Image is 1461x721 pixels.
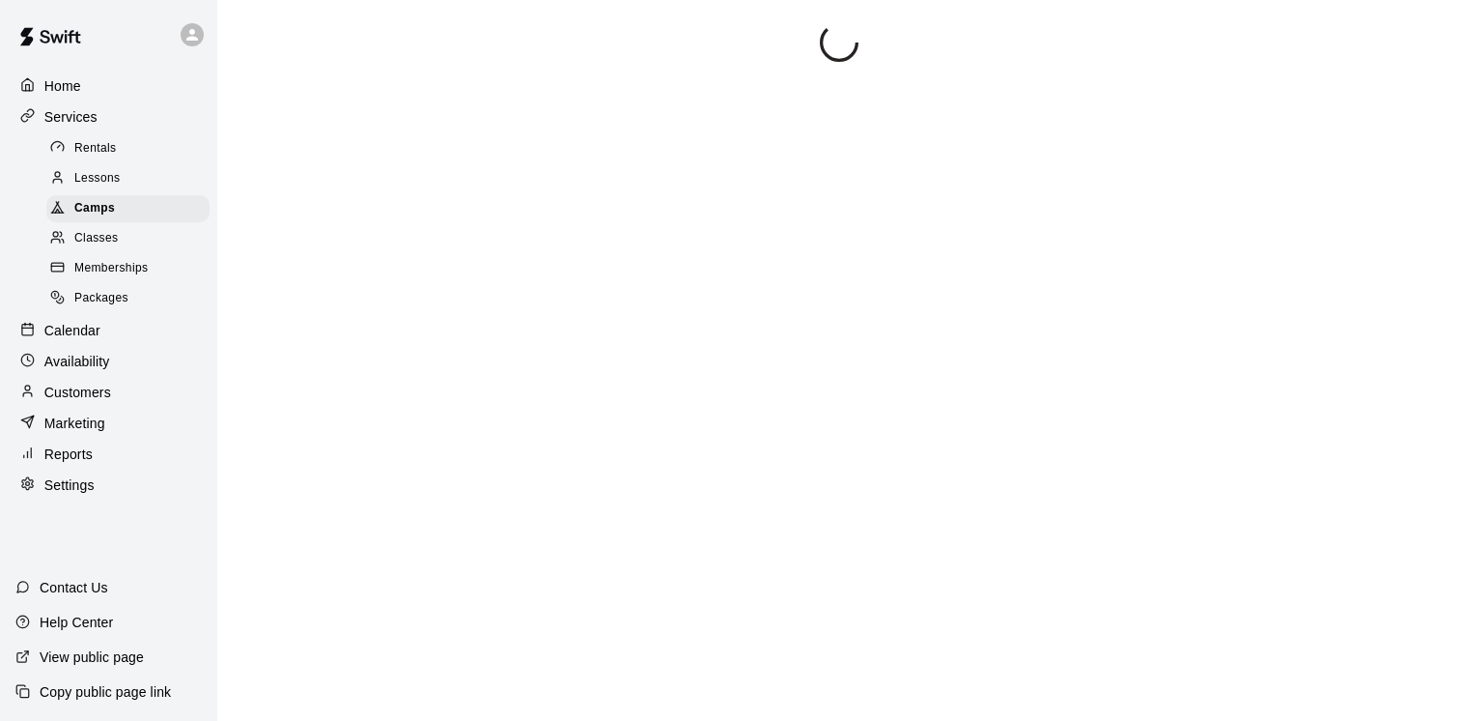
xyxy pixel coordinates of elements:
p: Reports [44,445,93,464]
a: Customers [15,378,202,407]
a: Rentals [46,133,217,163]
a: Classes [46,224,217,254]
span: Camps [74,199,115,218]
a: Camps [46,194,217,224]
p: Marketing [44,414,105,433]
span: Classes [74,229,118,248]
a: Memberships [46,254,217,284]
div: Lessons [46,165,210,192]
span: Rentals [74,139,117,159]
div: Memberships [46,255,210,282]
p: Availability [44,352,110,371]
span: Lessons [74,169,121,188]
a: Marketing [15,409,202,438]
a: Availability [15,347,202,376]
div: Classes [46,225,210,252]
p: Home [44,76,81,96]
p: Calendar [44,321,100,340]
p: Customers [44,383,111,402]
p: Settings [44,476,95,495]
p: Copy public page link [40,682,171,702]
div: Packages [46,285,210,312]
div: Camps [46,195,210,222]
a: Lessons [46,163,217,193]
a: Home [15,72,202,101]
span: Memberships [74,259,148,278]
p: Help Center [40,613,113,632]
div: Rentals [46,135,210,162]
p: Contact Us [40,578,108,597]
a: Settings [15,471,202,500]
a: Packages [46,284,217,314]
span: Packages [74,289,128,308]
p: Services [44,107,98,127]
p: View public page [40,648,144,667]
a: Reports [15,440,202,469]
a: Calendar [15,316,202,345]
a: Services [15,102,202,131]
